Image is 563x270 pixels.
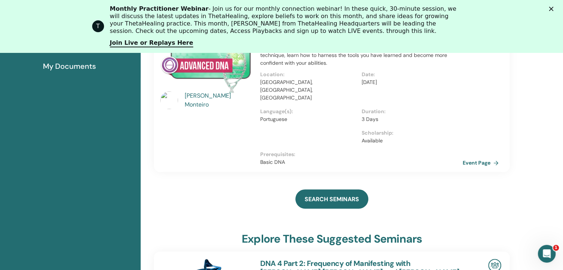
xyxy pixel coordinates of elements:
[362,78,458,86] p: [DATE]
[260,158,463,166] p: Basic DNA
[110,39,193,47] a: Join Live or Replays Here
[110,5,459,35] div: - Join us for our monthly connection webinar! In these quick, 30-minute session, we will discuss ...
[260,151,463,158] p: Prerequisites :
[260,115,357,123] p: Portuguese
[160,91,178,109] img: default.jpg
[538,245,556,263] iframe: Intercom live chat
[260,71,357,78] p: Location :
[185,91,253,109] a: [PERSON_NAME] Monteiro
[260,108,357,115] p: Language(s) :
[362,137,458,145] p: Available
[260,78,357,102] p: [GEOGRAPHIC_DATA], [GEOGRAPHIC_DATA], [GEOGRAPHIC_DATA]
[553,245,559,251] span: 1
[295,189,368,209] a: SEARCH SEMINARS
[92,20,104,32] div: Profile image for ThetaHealing
[362,71,458,78] p: Date :
[549,7,556,11] div: Fechar
[305,195,359,203] span: SEARCH SEMINARS
[242,232,422,246] h3: explore these suggested seminars
[463,157,502,168] a: Event Page
[362,129,458,137] p: Scholarship :
[260,44,463,67] p: is the seminar to take after completing Basic DNA. Go more in depth into the technique, learn how...
[362,115,458,123] p: 3 Days
[160,31,251,93] img: Advanced DNA
[43,61,96,72] span: My Documents
[362,108,458,115] p: Duration :
[110,5,209,12] b: Monthly Practitioner Webinar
